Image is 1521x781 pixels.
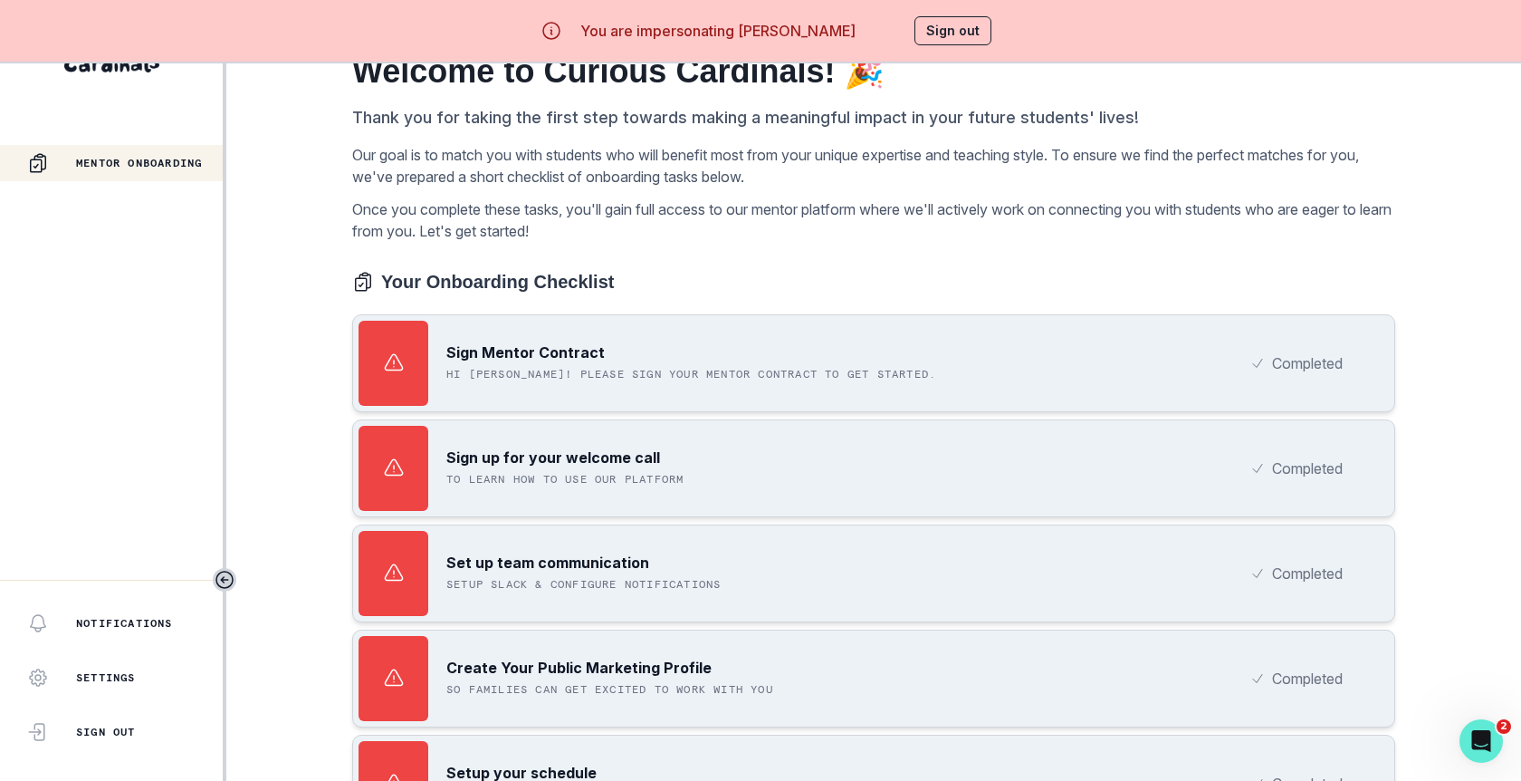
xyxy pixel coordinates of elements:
p: Completed [1272,668,1343,689]
p: Completed [1272,458,1343,479]
p: Completed [1272,563,1343,584]
p: Once you complete these tasks, you'll gain full access to our mentor platform where we'll activel... [352,198,1395,242]
p: Create Your Public Marketing Profile [446,657,712,679]
p: Sign Mentor Contract [446,342,605,363]
h2: Your Onboarding Checklist [381,271,614,293]
p: Sign up for your welcome call [446,447,660,468]
p: Set up team communication [446,552,649,574]
p: Thank you for taking the first step towards making a meaningful impact in your future students' l... [352,105,1139,130]
p: Settings [76,670,136,685]
p: Notifications [76,616,173,631]
p: Setup Slack & Configure Notifications [446,577,721,592]
p: Sign Out [76,725,136,739]
button: Toggle sidebar [213,568,236,592]
span: 2 [1497,719,1511,734]
p: Hi [PERSON_NAME]! Please sign your mentor contract to get started. [446,367,936,381]
p: Completed [1272,352,1343,374]
button: Sign out [914,16,991,45]
h1: Welcome to Curious Cardinals! 🎉 [352,52,885,91]
iframe: Intercom live chat [1459,719,1503,763]
p: Mentor Onboarding [76,156,202,170]
p: SO FAMILIES CAN GET EXCITED TO WORK WITH YOU [446,682,773,697]
p: Our goal is to match you with students who will benefit most from your unique expertise and teach... [352,144,1395,188]
p: You are impersonating [PERSON_NAME] [580,20,856,42]
p: To learn how to use our platform [446,472,684,487]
